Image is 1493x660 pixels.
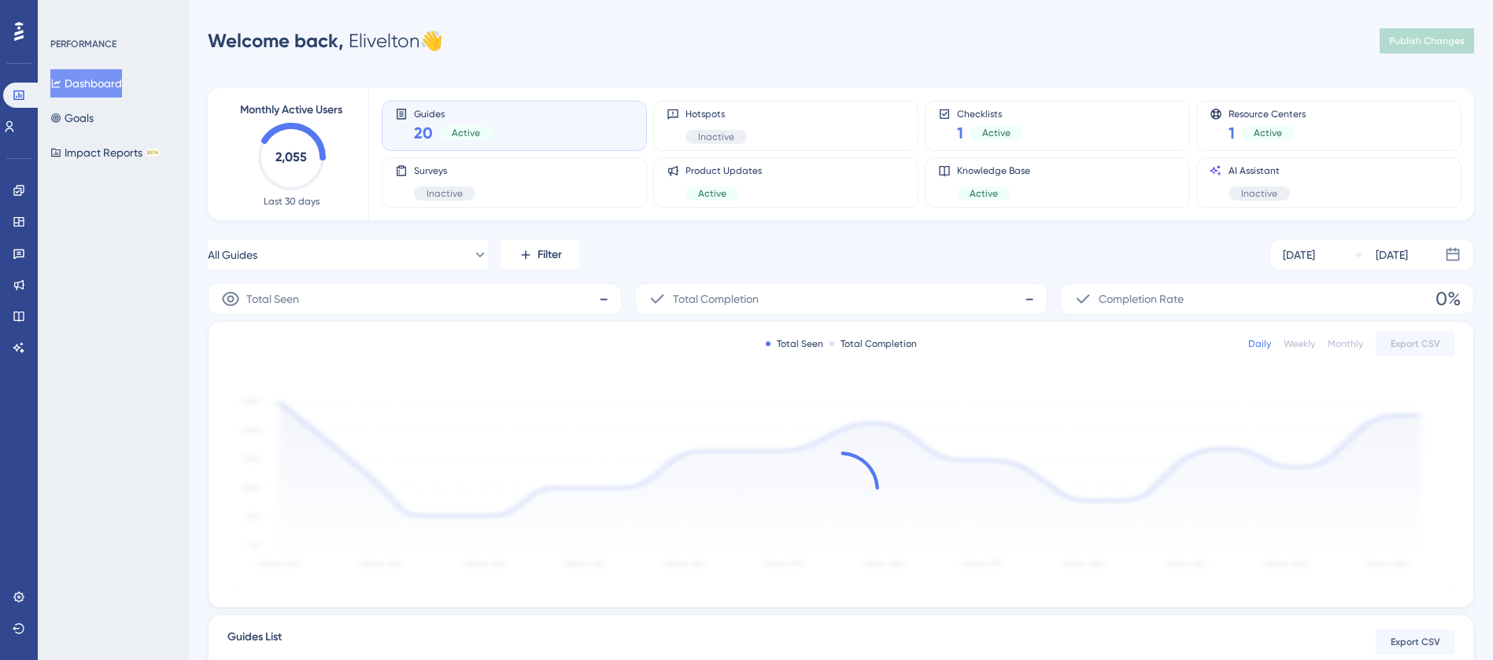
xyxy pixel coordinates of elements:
span: Inactive [698,131,734,143]
span: 0% [1436,286,1461,312]
span: Active [698,187,726,200]
button: Impact ReportsBETA [50,138,160,167]
span: Monthly Active Users [240,101,342,120]
span: Active [1254,127,1282,139]
div: Total Seen [766,337,823,350]
button: Export CSV [1376,629,1454,654]
span: 20 [414,122,433,144]
span: 1 [957,122,963,144]
div: Weekly [1284,337,1315,350]
div: PERFORMANCE [50,38,116,50]
button: Goals [50,104,94,132]
button: Export CSV [1376,331,1454,356]
span: Guides List [227,628,282,656]
span: Product Updates [686,164,762,177]
span: Surveys [414,164,475,177]
span: Export CSV [1391,636,1440,648]
span: Filter [538,245,562,264]
div: BETA [146,149,160,157]
span: - [599,286,608,312]
span: - [1025,286,1034,312]
span: Publish Changes [1389,35,1465,47]
span: Completion Rate [1099,289,1184,308]
div: Elivelton 👋 [208,28,443,53]
div: [DATE] [1283,245,1315,264]
div: Monthly [1328,337,1363,350]
span: 1 [1229,122,1235,144]
div: Total Completion [830,337,917,350]
button: All Guides [208,239,488,271]
span: Active [452,127,480,139]
span: Export CSV [1391,337,1440,350]
span: Checklists [957,108,1023,119]
span: Guides [414,108,493,119]
span: Total Seen [246,289,299,308]
span: Welcome back, [208,29,344,52]
button: Publish Changes [1380,28,1474,53]
button: Filter [501,239,579,271]
span: Hotspots [686,108,747,120]
div: Daily [1248,337,1271,350]
span: Last 30 days [264,195,320,208]
span: Active [970,187,998,200]
span: All Guides [208,245,257,264]
span: Total Completion [673,289,759,308]
span: Inactive [1241,187,1277,200]
span: Resource Centers [1229,108,1306,119]
span: Active [982,127,1011,139]
text: 2,055 [275,149,307,164]
div: [DATE] [1376,245,1408,264]
button: Dashboard [50,69,122,98]
span: Inactive [427,187,463,200]
span: Knowledge Base [957,164,1030,177]
span: AI Assistant [1229,164,1290,177]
